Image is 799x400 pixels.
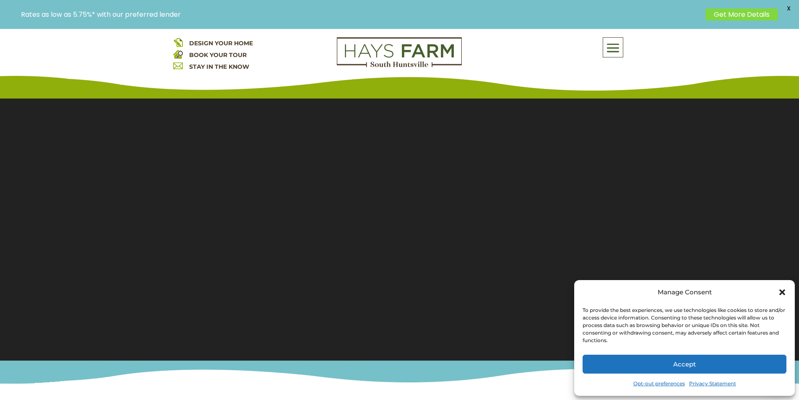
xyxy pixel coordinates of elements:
img: Logo [337,37,462,68]
div: Manage Consent [658,286,712,298]
div: Close dialog [778,288,786,296]
span: X [782,2,795,15]
a: DESIGN YOUR HOME [189,39,253,47]
img: design your home [173,37,183,47]
a: BOOK YOUR TOUR [189,51,247,59]
a: Get More Details [705,8,778,21]
a: Opt-out preferences [633,378,685,390]
a: Privacy Statement [689,378,736,390]
img: book your home tour [173,49,183,59]
a: hays farm homes huntsville development [337,62,462,69]
a: STAY IN THE KNOW [189,63,249,70]
button: Accept [583,355,786,374]
div: To provide the best experiences, we use technologies like cookies to store and/or access device i... [583,306,786,344]
p: Rates as low as 5.75%* with our preferred lender [21,10,701,18]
